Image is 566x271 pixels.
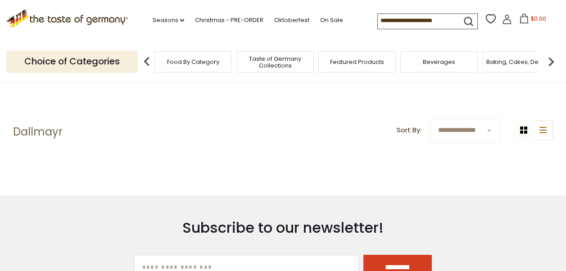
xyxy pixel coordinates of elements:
a: Featured Products [330,59,384,65]
img: next arrow [542,53,560,71]
button: $0.00 [514,14,552,27]
a: Food By Category [167,59,219,65]
a: Taste of Germany Collections [239,55,311,69]
a: Baking, Cakes, Desserts [486,59,556,65]
label: Sort By: [397,125,421,136]
a: Oktoberfest [274,15,309,25]
a: Seasons [153,15,184,25]
a: Beverages [423,59,455,65]
h3: Subscribe to our newsletter! [134,219,432,237]
a: On Sale [320,15,343,25]
a: Christmas - PRE-ORDER [195,15,263,25]
span: $0.00 [531,15,546,23]
h1: Dallmayr [13,125,63,139]
img: previous arrow [138,53,156,71]
p: Choice of Categories [6,50,138,72]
